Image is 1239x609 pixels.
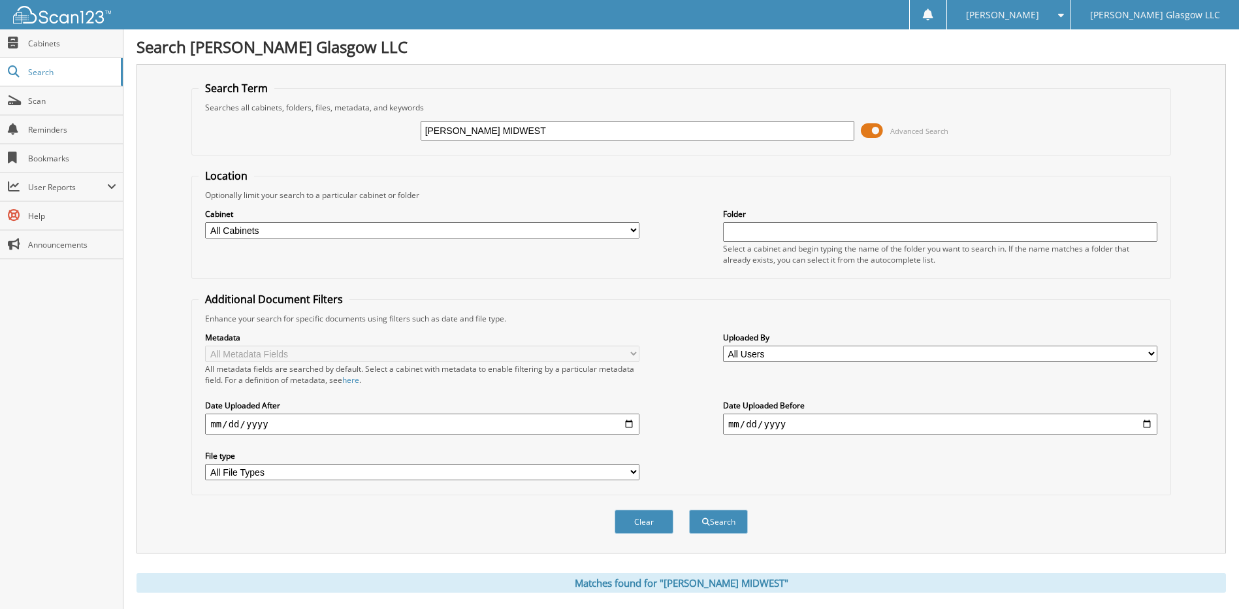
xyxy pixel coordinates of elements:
[28,95,116,107] span: Scan
[723,208,1157,220] label: Folder
[205,414,639,435] input: start
[13,6,111,24] img: scan123-logo-white.svg
[28,124,116,135] span: Reminders
[199,169,254,183] legend: Location
[205,332,639,343] label: Metadata
[723,243,1157,265] div: Select a cabinet and begin typing the name of the folder you want to search in. If the name match...
[1090,11,1220,19] span: [PERSON_NAME] Glasgow LLC
[199,313,1163,324] div: Enhance your search for specific documents using filters such as date and file type.
[137,36,1226,58] h1: Search [PERSON_NAME] Glasgow LLC
[28,153,116,164] span: Bookmarks
[723,414,1157,435] input: end
[615,510,673,534] button: Clear
[28,67,114,78] span: Search
[966,11,1039,19] span: [PERSON_NAME]
[342,374,359,386] a: here
[28,239,116,250] span: Announcements
[28,182,107,193] span: User Reports
[723,400,1157,411] label: Date Uploaded Before
[199,102,1163,113] div: Searches all cabinets, folders, files, metadata, and keywords
[723,332,1157,343] label: Uploaded By
[199,81,274,95] legend: Search Term
[28,210,116,222] span: Help
[199,189,1163,201] div: Optionally limit your search to a particular cabinet or folder
[205,400,639,411] label: Date Uploaded After
[890,126,948,136] span: Advanced Search
[689,510,748,534] button: Search
[205,363,639,386] div: All metadata fields are searched by default. Select a cabinet with metadata to enable filtering b...
[137,573,1226,593] div: Matches found for "[PERSON_NAME] MIDWEST"
[205,450,639,461] label: File type
[205,208,639,220] label: Cabinet
[199,292,349,306] legend: Additional Document Filters
[28,38,116,49] span: Cabinets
